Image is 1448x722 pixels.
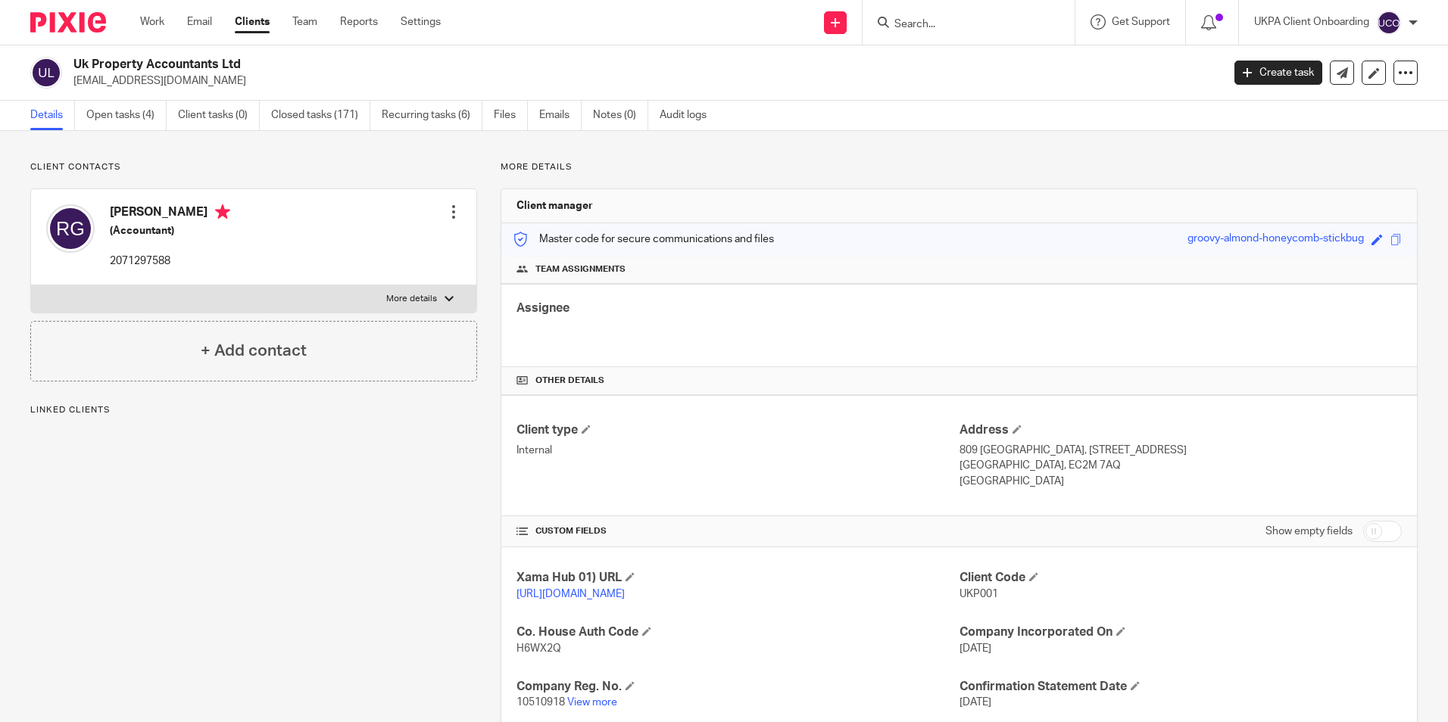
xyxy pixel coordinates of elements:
[30,57,62,89] img: svg%3E
[516,643,561,654] span: H6WX2Q
[582,425,591,434] span: Change Client type
[516,302,570,314] span: Assignee
[46,204,95,253] img: svg%3E
[960,624,1402,640] h4: Company Incorporated On
[1372,234,1383,245] span: Edit code
[30,12,106,33] img: Pixie
[960,643,991,654] span: [DATE]
[516,589,625,599] a: [URL][DOMAIN_NAME]
[516,679,959,695] h4: Company Reg. No.
[140,14,164,30] a: Work
[516,570,959,586] h4: Xama Hub 01) URL
[271,101,370,130] a: Closed tasks (171)
[382,101,482,130] a: Recurring tasks (6)
[626,572,635,581] span: Edit Xama Hub 01) URL
[893,18,1029,32] input: Search
[1265,524,1353,539] label: Show empty fields
[86,101,167,130] a: Open tasks (4)
[1131,681,1140,690] span: Edit Confirmation Statement Date
[494,101,528,130] a: Files
[73,73,1212,89] p: [EMAIL_ADDRESS][DOMAIN_NAME]
[201,339,307,363] h4: + Add contact
[535,263,626,275] span: Team assignments
[1116,627,1125,636] span: Edit Company Incorporated On
[1112,17,1170,27] span: Get Support
[960,679,1402,695] h4: Confirmation Statement Date
[567,697,617,708] a: View more
[539,101,582,130] a: Emails
[1254,14,1369,30] p: UKPA Client Onboarding
[642,627,651,636] span: Edit Co. House Auth Code
[960,570,1402,586] h4: Client Code
[187,14,212,30] a: Email
[960,697,991,708] span: [DATE]
[1029,572,1038,581] span: Edit Client Code
[516,624,959,640] h4: Co. House Auth Code
[513,232,774,247] p: Master code for secure communications and files
[960,589,998,599] span: UKP001
[593,101,648,130] a: Notes (0)
[30,161,477,173] p: Client contacts
[1187,231,1364,248] div: groovy-almond-honeycomb-stickbug
[73,57,984,73] h2: Uk Property Accountants Ltd
[516,525,959,537] h4: CUSTOM FIELDS
[626,681,635,690] span: Edit Company Reg. No.
[1390,234,1402,245] span: Copy to clipboard
[110,204,230,223] h4: [PERSON_NAME]
[516,697,565,708] span: 10510918
[215,204,230,219] i: Primary
[516,443,959,458] p: Internal
[401,14,441,30] a: Settings
[535,375,604,387] span: Other details
[292,14,317,30] a: Team
[110,254,230,269] p: 2071297588
[516,422,959,438] h4: Client type
[1377,11,1401,35] img: svg%3E
[235,14,270,30] a: Clients
[340,14,378,30] a: Reports
[1013,425,1022,434] span: Edit Address
[501,161,1418,173] p: More details
[1362,61,1386,85] a: Edit client
[960,474,1402,489] p: [GEOGRAPHIC_DATA]
[960,443,1402,458] p: 809 [GEOGRAPHIC_DATA], [STREET_ADDRESS]
[960,458,1402,473] p: [GEOGRAPHIC_DATA], EC2M 7AQ
[1234,61,1322,85] a: Create task
[110,223,230,238] h5: (Accountant)
[660,101,718,130] a: Audit logs
[30,404,477,416] p: Linked clients
[178,101,260,130] a: Client tasks (0)
[516,198,593,213] h3: Client manager
[1330,61,1354,85] a: Send new email
[386,293,437,305] p: More details
[30,101,75,130] a: Details
[960,422,1402,438] h4: Address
